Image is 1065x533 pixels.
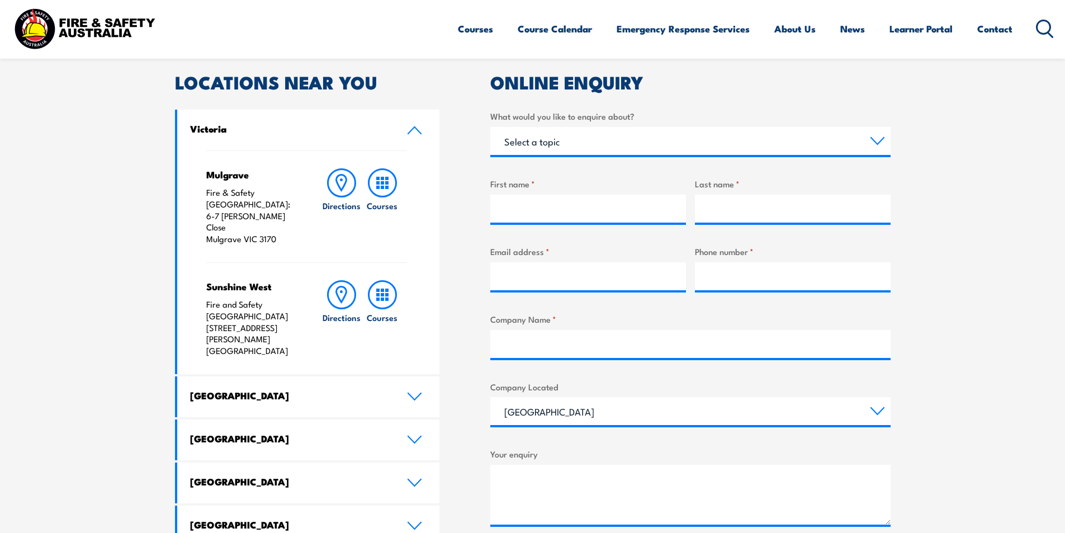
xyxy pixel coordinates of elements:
a: Courses [362,280,403,357]
h4: Sunshine West [206,280,300,293]
a: Courses [458,14,493,44]
h4: [GEOGRAPHIC_DATA] [190,432,390,445]
label: What would you like to enquire about? [490,110,891,122]
h6: Courses [367,312,397,323]
label: Phone number [695,245,891,258]
a: Victoria [177,110,440,150]
label: Company Name [490,313,891,326]
h6: Courses [367,200,397,211]
a: Directions [321,168,362,245]
a: Courses [362,168,403,245]
label: First name [490,177,686,190]
h4: Victoria [190,122,390,135]
a: Course Calendar [518,14,592,44]
label: Email address [490,245,686,258]
a: Contact [977,14,1012,44]
a: Learner Portal [889,14,953,44]
h2: LOCATIONS NEAR YOU [175,74,440,89]
a: [GEOGRAPHIC_DATA] [177,419,440,460]
a: Directions [321,280,362,357]
h6: Directions [323,200,361,211]
h4: [GEOGRAPHIC_DATA] [190,475,390,488]
h4: [GEOGRAPHIC_DATA] [190,518,390,531]
a: About Us [774,14,816,44]
a: [GEOGRAPHIC_DATA] [177,463,440,503]
label: Your enquiry [490,447,891,460]
label: Last name [695,177,891,190]
p: Fire and Safety [GEOGRAPHIC_DATA] [STREET_ADDRESS][PERSON_NAME] [GEOGRAPHIC_DATA] [206,299,300,357]
p: Fire & Safety [GEOGRAPHIC_DATA]: 6-7 [PERSON_NAME] Close Mulgrave VIC 3170 [206,187,300,245]
a: [GEOGRAPHIC_DATA] [177,376,440,417]
h4: Mulgrave [206,168,300,181]
a: Emergency Response Services [617,14,750,44]
h2: ONLINE ENQUIRY [490,74,891,89]
a: News [840,14,865,44]
label: Company Located [490,380,891,393]
h4: [GEOGRAPHIC_DATA] [190,389,390,402]
h6: Directions [323,312,361,323]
